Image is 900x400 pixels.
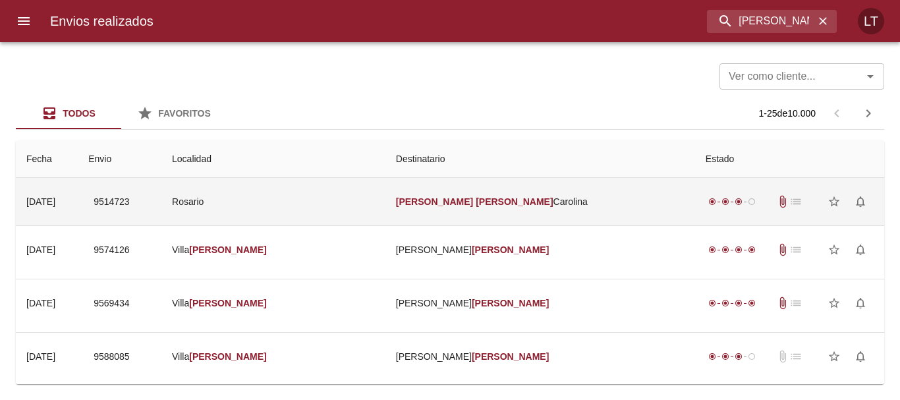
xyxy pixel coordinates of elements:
th: Localidad [161,140,385,178]
th: Envio [78,140,161,178]
button: Activar notificaciones [847,343,874,370]
button: Activar notificaciones [847,237,874,263]
input: buscar [707,10,814,33]
em: [PERSON_NAME] [189,244,266,255]
span: notifications_none [854,297,867,310]
button: menu [8,5,40,37]
em: [PERSON_NAME] [476,196,553,207]
em: [PERSON_NAME] [472,351,549,362]
span: 9574126 [94,242,130,258]
button: 9574126 [88,238,135,262]
span: star_border [828,350,841,363]
span: radio_button_checked [748,299,756,307]
button: 9588085 [88,345,135,369]
span: No tiene pedido asociado [789,243,802,256]
span: radio_button_checked [708,246,716,254]
span: radio_button_checked [735,246,743,254]
span: notifications_none [854,243,867,256]
span: star_border [828,195,841,208]
span: 9588085 [94,349,130,365]
div: [DATE] [26,196,55,207]
td: Carolina [385,178,695,225]
div: Tabs Envios [16,98,227,129]
span: Todos [63,108,96,119]
em: [PERSON_NAME] [472,244,549,255]
span: radio_button_unchecked [748,353,756,360]
button: Agregar a favoritos [821,343,847,370]
span: star_border [828,243,841,256]
span: radio_button_checked [721,246,729,254]
td: Rosario [161,178,385,225]
div: Entregado [706,297,758,310]
div: En viaje [706,350,758,363]
span: notifications_none [854,350,867,363]
button: Activar notificaciones [847,188,874,215]
button: 9514723 [88,190,135,214]
td: Villa [161,226,385,273]
div: [DATE] [26,351,55,362]
em: [PERSON_NAME] [396,196,473,207]
span: radio_button_checked [721,353,729,360]
span: 9569434 [94,295,130,312]
span: radio_button_checked [735,299,743,307]
span: No tiene documentos adjuntos [776,350,789,363]
span: notifications_none [854,195,867,208]
td: Villa [161,333,385,380]
span: Tiene documentos adjuntos [776,195,789,208]
span: No tiene pedido asociado [789,195,802,208]
span: radio_button_checked [721,198,729,206]
button: Agregar a favoritos [821,188,847,215]
button: Agregar a favoritos [821,237,847,263]
td: [PERSON_NAME] [385,226,695,273]
span: radio_button_checked [735,353,743,360]
div: [DATE] [26,298,55,308]
span: radio_button_unchecked [748,198,756,206]
span: radio_button_checked [708,198,716,206]
button: 9569434 [88,291,135,316]
span: radio_button_checked [708,353,716,360]
th: Estado [695,140,884,178]
button: Agregar a favoritos [821,290,847,316]
span: Tiene documentos adjuntos [776,243,789,256]
span: 9514723 [94,194,130,210]
span: radio_button_checked [748,246,756,254]
em: [PERSON_NAME] [472,298,549,308]
em: [PERSON_NAME] [189,351,266,362]
div: [DATE] [26,244,55,255]
h6: Envios realizados [50,11,154,32]
td: [PERSON_NAME] [385,279,695,327]
span: No tiene pedido asociado [789,350,802,363]
span: radio_button_checked [708,299,716,307]
p: 1 - 25 de 10.000 [759,107,816,120]
th: Destinatario [385,140,695,178]
span: Pagina siguiente [853,98,884,129]
div: En viaje [706,195,758,208]
button: Abrir [861,67,880,86]
em: [PERSON_NAME] [189,298,266,308]
div: LT [858,8,884,34]
button: Activar notificaciones [847,290,874,316]
th: Fecha [16,140,78,178]
span: radio_button_checked [721,299,729,307]
td: Villa [161,279,385,327]
td: [PERSON_NAME] [385,333,695,380]
span: No tiene pedido asociado [789,297,802,310]
span: radio_button_checked [735,198,743,206]
span: star_border [828,297,841,310]
span: Tiene documentos adjuntos [776,297,789,310]
span: Favoritos [158,108,211,119]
